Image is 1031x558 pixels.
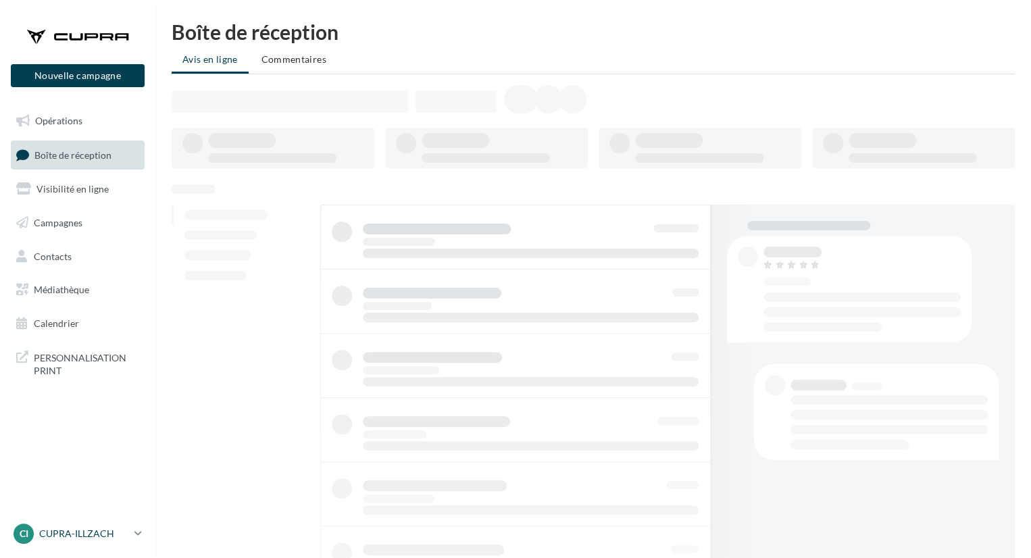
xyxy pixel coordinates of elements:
[34,250,72,261] span: Contacts
[11,64,145,87] button: Nouvelle campagne
[35,115,82,126] span: Opérations
[8,343,147,383] a: PERSONNALISATION PRINT
[34,284,89,295] span: Médiathèque
[8,175,147,203] a: Visibilité en ligne
[34,318,79,329] span: Calendrier
[8,107,147,135] a: Opérations
[8,309,147,338] a: Calendrier
[34,349,139,378] span: PERSONNALISATION PRINT
[39,527,129,540] p: CUPRA-ILLZACH
[8,276,147,304] a: Médiathèque
[34,149,111,160] span: Boîte de réception
[34,217,82,228] span: Campagnes
[11,521,145,547] a: CI CUPRA-ILLZACH
[261,53,326,65] span: Commentaires
[8,141,147,170] a: Boîte de réception
[36,183,109,195] span: Visibilité en ligne
[8,209,147,237] a: Campagnes
[20,527,28,540] span: CI
[8,243,147,271] a: Contacts
[172,22,1015,42] div: Boîte de réception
